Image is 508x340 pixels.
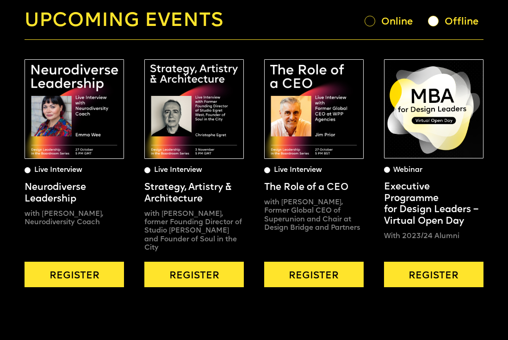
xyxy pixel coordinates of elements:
[445,16,483,28] div: Offline
[384,182,483,227] h5: Executive Programme for Design Leaders – Virtual Open Day
[264,182,364,194] h5: The Role of a CEO
[144,59,244,287] a: Live InterviewStrategy, Artistry & Architecturewith [PERSON_NAME], former Founding Director of St...
[25,182,124,205] h5: Neurodiverse Leadership
[25,59,124,287] a: Live InterviewNeurodiverse Leadershipwith [PERSON_NAME], Neurodiversity CoachRegister
[25,210,124,227] p: with [PERSON_NAME], Neurodiversity Coach
[144,262,244,287] div: Register
[144,182,244,205] h5: Strategy, Artistry & Architecture
[393,164,422,176] div: Webinar
[384,233,483,241] p: With 2023/24 Alumni
[384,59,483,287] a: WebinarExecutive Programme for Design Leaders – Virtual Open DayWith 2023/24 AlumniRegister
[381,16,420,28] div: Online
[264,199,364,233] p: with [PERSON_NAME], Former Global CEO of Superunion and Chair at Design Bridge and Partners
[154,164,202,176] div: Live Interview
[144,210,244,253] p: with [PERSON_NAME], former Founding Director of Studio [PERSON_NAME] and Founder of Soul in the City
[384,262,483,287] div: Register
[25,262,124,287] div: Register
[264,59,364,287] a: Live InterviewThe Role of a CEOwith [PERSON_NAME], Former Global CEO of Superunion and Chair at D...
[274,164,322,176] div: Live Interview
[25,10,223,33] h2: Upcoming events
[264,262,364,287] div: Register
[34,164,82,176] div: Live Interview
